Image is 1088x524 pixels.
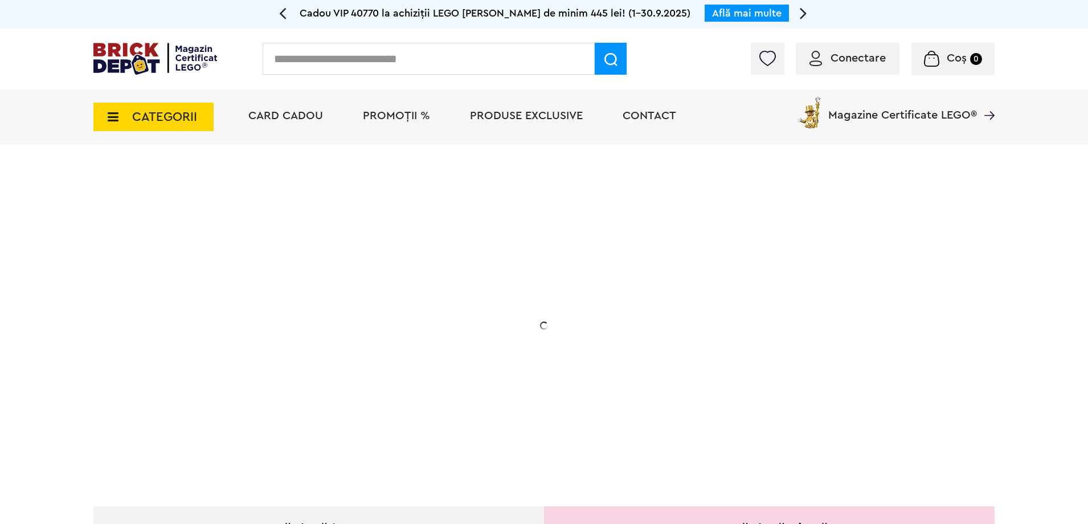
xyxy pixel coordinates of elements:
[174,311,402,359] h2: La două seturi LEGO de adulți achiziționate din selecție! În perioada 12 - [DATE]!
[712,8,782,18] a: Află mai multe
[248,110,323,121] a: Card Cadou
[470,110,583,121] a: Produse exclusive
[132,111,197,123] span: CATEGORII
[174,258,402,299] h1: 20% Reducere!
[947,52,967,64] span: Coș
[977,95,995,106] a: Magazine Certificate LEGO®
[623,110,676,121] a: Contact
[831,52,886,64] span: Conectare
[174,384,402,399] div: Explorează
[828,95,977,121] span: Magazine Certificate LEGO®
[809,52,886,64] a: Conectare
[970,53,982,65] small: 0
[300,8,690,18] span: Cadou VIP 40770 la achiziții LEGO [PERSON_NAME] de minim 445 lei! (1-30.9.2025)
[363,110,430,121] a: PROMOȚII %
